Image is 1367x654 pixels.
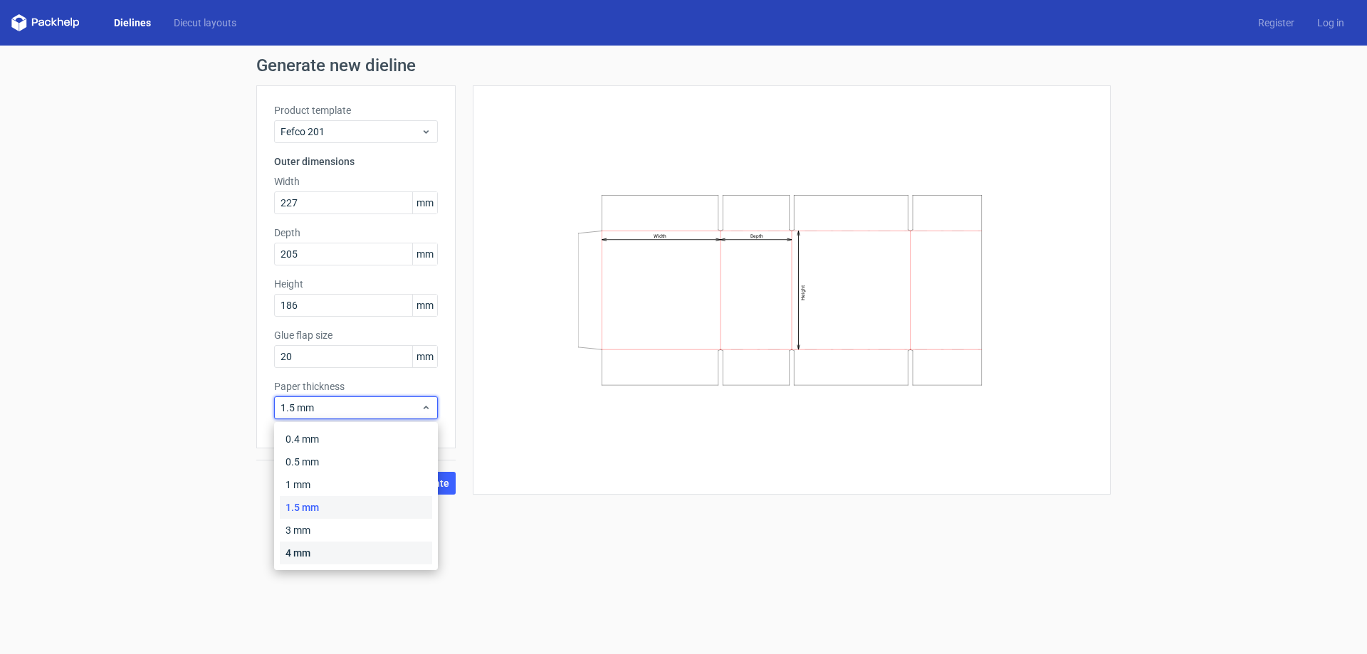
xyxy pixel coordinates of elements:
div: 3 mm [280,519,432,542]
h1: Generate new dieline [256,57,1111,74]
text: Height [800,285,806,300]
span: mm [412,346,437,367]
a: Log in [1306,16,1356,30]
label: Product template [274,103,438,117]
label: Width [274,174,438,189]
a: Dielines [103,16,162,30]
h3: Outer dimensions [274,154,438,169]
span: mm [412,243,437,265]
label: Glue flap size [274,328,438,342]
a: Register [1247,16,1306,30]
label: Paper thickness [274,379,438,394]
div: 1.5 mm [280,496,432,519]
div: 0.5 mm [280,450,432,473]
text: Width [654,233,666,239]
span: mm [412,295,437,316]
span: mm [412,192,437,213]
div: 0.4 mm [280,428,432,450]
span: Fefco 201 [281,125,421,139]
div: 4 mm [280,542,432,564]
text: Depth [750,233,763,239]
a: Diecut layouts [162,16,248,30]
div: 1 mm [280,473,432,496]
span: 1.5 mm [281,401,421,415]
label: Depth [274,226,438,240]
label: Height [274,277,438,291]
